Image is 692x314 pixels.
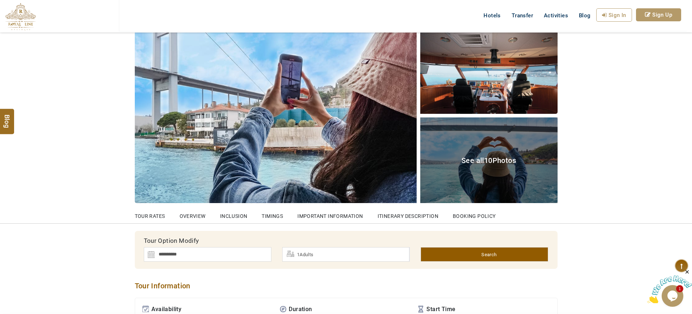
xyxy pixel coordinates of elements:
[421,247,548,262] a: Search
[180,203,206,223] a: OVERVIEW
[579,12,591,19] span: Blog
[262,203,283,223] a: Timings
[484,156,493,165] span: 10
[636,8,681,21] a: Sign Up
[506,8,538,23] a: Transfer
[135,203,165,223] a: Tour Rates
[420,117,558,203] a: See all10Photos
[453,203,496,223] a: Booking Policy
[297,252,314,257] span: 1Adults
[596,8,632,22] a: Sign In
[538,8,573,23] a: Activities
[135,28,417,203] img: Bosphorus and Golden Horn Cruise With Audio Guide
[378,203,438,223] a: Itinerary Description
[647,269,692,303] iframe: chat widget
[420,28,558,114] img: Bosphorus and Golden Horn Cruise With Audio Guide
[3,115,12,121] span: Blog
[5,3,36,30] img: The Royal Line Holidays
[478,8,506,23] a: Hotels
[573,8,596,23] a: Blog
[220,203,248,223] a: Inclusion
[138,235,554,247] div: Tour Option Modify
[135,281,558,291] h2: Tour Information
[297,203,363,223] a: Important Information
[461,156,516,165] span: See all Photos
